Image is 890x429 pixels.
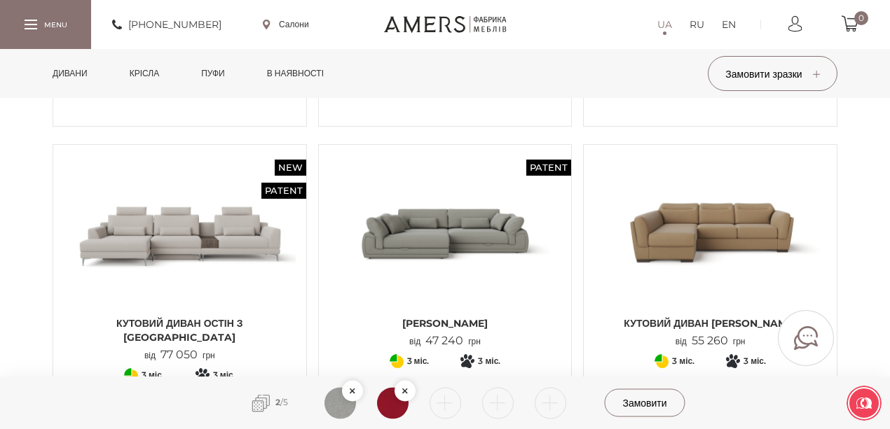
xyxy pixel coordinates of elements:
[594,155,826,348] a: Кутовий диван Софія Кутовий диван Софія Кутовий диван [PERSON_NAME] від55 260грн
[672,353,694,370] span: 3 міс.
[722,16,736,33] a: EN
[112,16,221,33] a: [PHONE_NUMBER]
[144,349,215,362] p: від грн
[261,183,306,199] span: Patent
[708,56,837,91] button: Замовити зразки
[377,387,409,419] img: 1576662562.jpg
[191,49,235,98] a: Пуфи
[687,334,733,347] span: 55 260
[64,155,296,362] a: New Patent Кутовий диван ОСТІН з тумбою Кутовий диван ОСТІН з тумбою Кутовий диван ОСТІН з [GEOGR...
[676,335,746,348] p: від грн
[854,11,868,25] span: 0
[329,155,561,348] a: Patent Кутовий Диван ДЖЕММА Кутовий Диван ДЖЕММА [PERSON_NAME] від47 240грн
[156,348,203,361] span: 77 050
[213,367,235,384] span: 3 міс.
[263,18,309,31] a: Салони
[725,68,819,80] span: Замовити зразки
[407,353,430,370] span: 3 міс.
[119,49,170,98] a: Крісла
[256,49,334,98] a: в наявності
[329,316,561,330] span: [PERSON_NAME]
[478,353,500,370] span: 3 міс.
[744,353,766,370] span: 3 міс.
[142,367,164,384] span: 3 міс.
[42,49,98,98] a: Дивани
[275,160,306,176] span: New
[324,387,356,419] img: 1576664823.jpg
[690,16,704,33] a: RU
[594,316,826,330] span: Кутовий диван [PERSON_NAME]
[605,389,685,417] button: Замовити
[657,16,672,33] a: UA
[409,335,481,348] p: від грн
[64,316,296,344] span: Кутовий диван ОСТІН з [GEOGRAPHIC_DATA]
[420,334,468,347] span: 47 240
[526,160,571,176] span: Patent
[605,390,685,416] span: Замовити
